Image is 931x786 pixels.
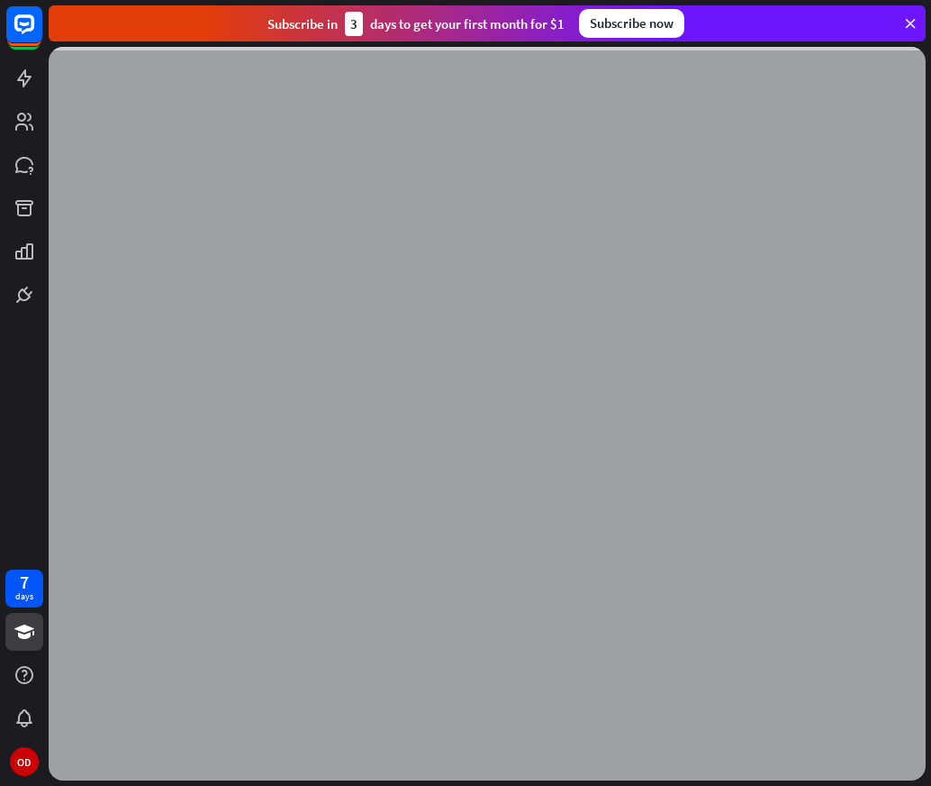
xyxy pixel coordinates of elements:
div: days [15,590,33,603]
div: OD [10,747,39,776]
div: Subscribe now [579,9,684,38]
div: 3 [345,12,363,36]
a: 7 days [5,570,43,608]
div: Subscribe in days to get your first month for $1 [267,12,565,36]
div: 7 [20,574,29,590]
